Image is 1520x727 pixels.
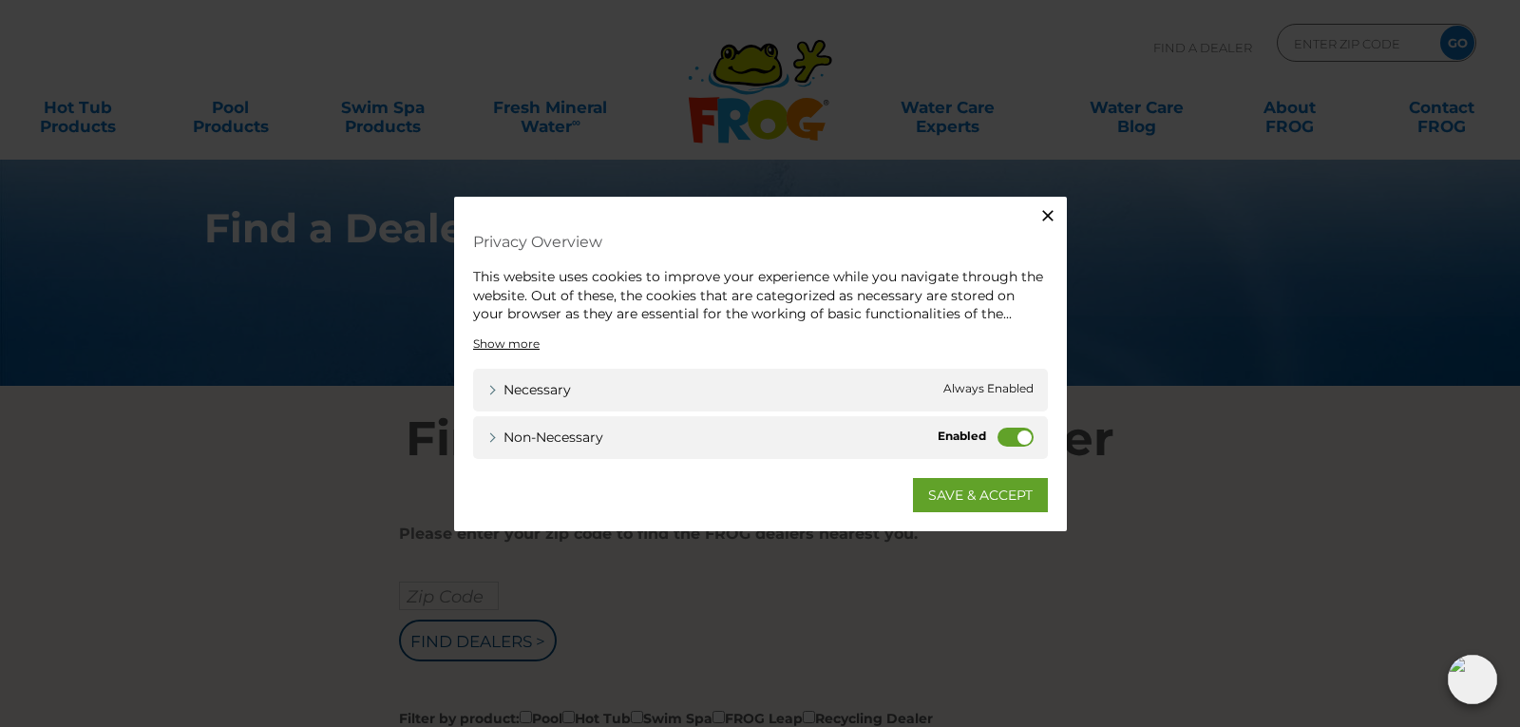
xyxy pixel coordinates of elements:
a: Show more [473,335,540,352]
span: Always Enabled [943,379,1034,399]
img: openIcon [1448,655,1497,704]
a: Non-necessary [487,427,603,447]
a: Necessary [487,379,571,399]
div: This website uses cookies to improve your experience while you navigate through the website. Out ... [473,268,1048,324]
a: SAVE & ACCEPT [913,477,1048,511]
h4: Privacy Overview [473,225,1048,258]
